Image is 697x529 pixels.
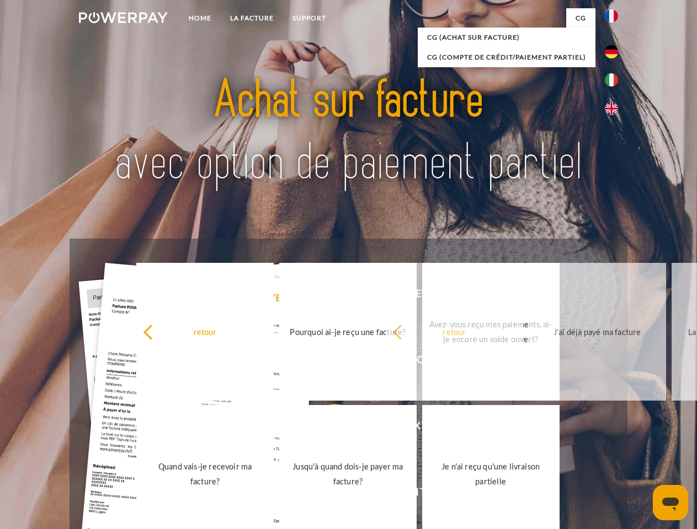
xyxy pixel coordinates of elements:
[79,12,168,23] img: logo-powerpay-white.svg
[143,459,267,489] div: Quand vais-je recevoir ma facture?
[286,324,410,339] div: Pourquoi ai-je reçu une facture?
[105,53,592,211] img: title-powerpay_fr.svg
[653,485,688,520] iframe: Bouton de lancement de la fenêtre de messagerie
[429,459,553,489] div: Je n'ai reçu qu'une livraison partielle
[535,324,659,339] div: J'ai déjà payé ma facture
[286,459,410,489] div: Jusqu'à quand dois-je payer ma facture?
[418,28,595,47] a: CG (achat sur facture)
[566,8,595,28] a: CG
[605,45,618,58] img: de
[392,324,517,339] div: retour
[605,73,618,87] img: it
[143,324,267,339] div: retour
[605,9,618,23] img: fr
[283,8,336,28] a: Support
[418,47,595,67] a: CG (Compte de crédit/paiement partiel)
[221,8,283,28] a: LA FACTURE
[605,102,618,115] img: en
[179,8,221,28] a: Home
